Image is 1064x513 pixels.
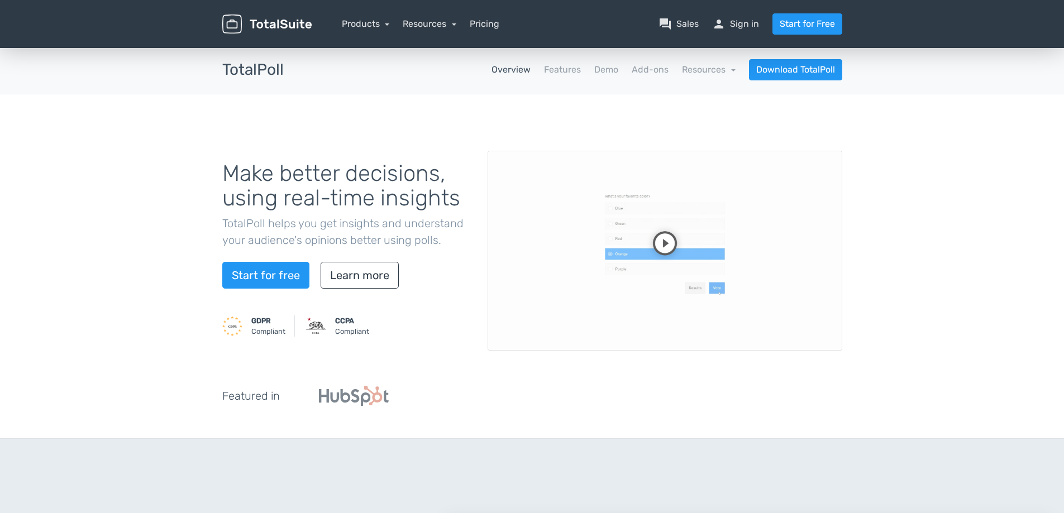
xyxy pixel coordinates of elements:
a: Resources [403,18,456,29]
img: CCPA [306,316,326,336]
a: Products [342,18,390,29]
a: Features [544,63,581,76]
a: Add-ons [632,63,669,76]
h1: Make better decisions, using real-time insights [222,161,471,210]
a: question_answerSales [659,17,699,31]
span: question_answer [659,17,672,31]
strong: CCPA [335,317,354,325]
span: person [712,17,726,31]
p: TotalPoll helps you get insights and understand your audience's opinions better using polls. [222,215,471,248]
h5: Featured in [222,390,280,402]
a: Overview [492,63,531,76]
img: Hubspot [319,386,389,406]
a: Resources [682,64,736,75]
a: Learn more [321,262,399,289]
strong: GDPR [251,317,271,325]
small: Compliant [335,315,369,337]
a: Download TotalPoll [749,59,842,80]
a: personSign in [712,17,759,31]
h3: TotalPoll [222,61,284,79]
a: Pricing [470,17,499,31]
a: Start for Free [772,13,842,35]
img: TotalSuite for WordPress [222,15,312,34]
a: Demo [594,63,618,76]
small: Compliant [251,315,285,337]
img: GDPR [222,316,242,336]
a: Start for free [222,262,309,289]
